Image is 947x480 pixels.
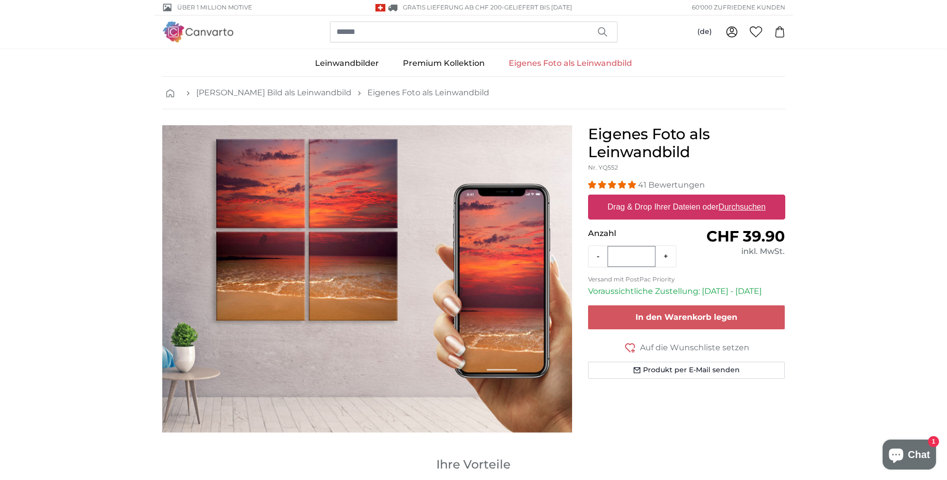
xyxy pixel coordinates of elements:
button: + [655,246,676,266]
p: Voraussichtliche Zustellung: [DATE] - [DATE] [588,285,785,297]
button: (de) [689,23,720,41]
span: 4.98 stars [588,180,638,190]
button: Produkt per E-Mail senden [588,362,785,379]
a: Eigenes Foto als Leinwandbild [367,87,489,99]
img: Canvarto [162,21,234,42]
span: Auf die Wunschliste setzen [640,342,749,354]
span: Über 1 Million Motive [177,3,252,12]
span: CHF 39.90 [706,227,785,245]
p: Anzahl [588,228,686,240]
img: Schweiz [375,4,385,11]
h1: Eigenes Foto als Leinwandbild [588,125,785,161]
button: Auf die Wunschliste setzen [588,341,785,354]
u: Durchsuchen [718,203,765,211]
button: - [589,246,608,266]
span: Nr. YQ552 [588,164,618,171]
span: 41 Bewertungen [638,180,705,190]
div: 1 of 1 [162,125,572,433]
span: - [502,3,572,11]
div: inkl. MwSt. [686,245,785,257]
button: In den Warenkorb legen [588,305,785,329]
span: GRATIS Lieferung ab CHF 200 [403,3,502,11]
h3: Ihre Vorteile [162,457,785,473]
inbox-online-store-chat: Onlineshop-Chat von Shopify [880,440,939,472]
p: Versand mit PostPac Priority [588,275,785,283]
a: Eigenes Foto als Leinwandbild [497,50,644,76]
span: Geliefert bis [DATE] [504,3,572,11]
img: personalised-canvas-print [162,125,572,433]
span: In den Warenkorb legen [635,312,737,322]
a: Premium Kollektion [391,50,497,76]
span: 60'000 ZUFRIEDENE KUNDEN [692,3,785,12]
label: Drag & Drop Ihrer Dateien oder [604,197,770,217]
a: [PERSON_NAME] Bild als Leinwandbild [196,87,351,99]
a: Leinwandbilder [303,50,391,76]
nav: breadcrumbs [162,77,785,109]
